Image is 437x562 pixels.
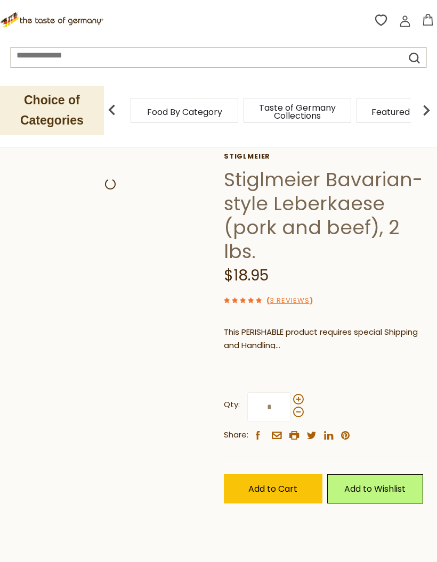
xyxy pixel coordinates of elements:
[270,295,310,307] a: 3 Reviews
[248,483,297,495] span: Add to Cart
[247,392,291,421] input: Qty:
[101,100,123,121] img: previous arrow
[147,108,222,116] a: Food By Category
[224,398,240,411] strong: Qty:
[224,474,322,503] button: Add to Cart
[224,326,429,352] p: This PERISHABLE product requires special Shipping and Handling
[327,474,423,503] a: Add to Wishlist
[224,152,429,161] a: Stiglmeier
[255,104,340,120] a: Taste of Germany Collections
[266,295,313,305] span: ( )
[224,168,429,263] h1: Stiglmeier Bavarian-style Leberkaese (pork and beef), 2 lbs.
[224,265,269,286] span: $18.95
[224,428,248,442] span: Share:
[416,100,437,121] img: next arrow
